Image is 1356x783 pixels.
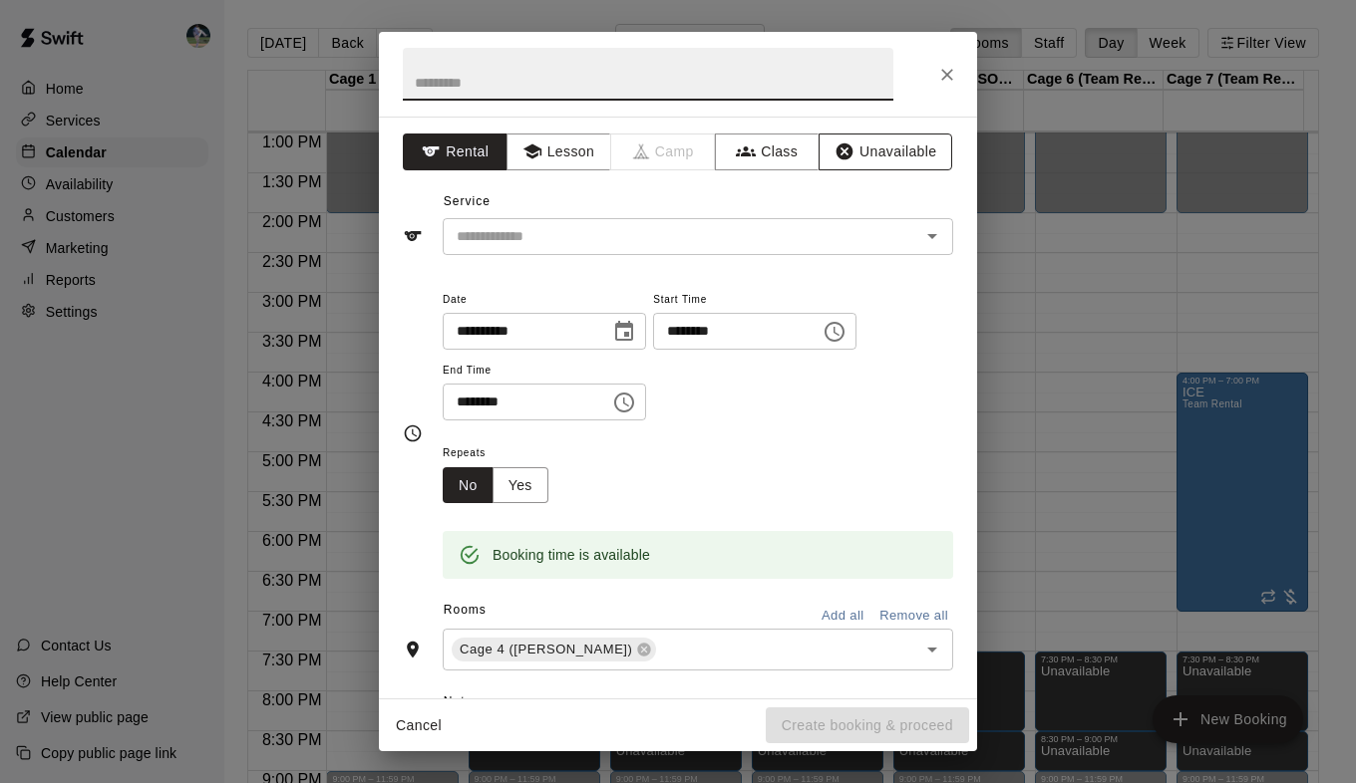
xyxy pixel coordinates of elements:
[443,467,494,504] button: No
[443,467,548,504] div: outlined button group
[493,467,548,504] button: Yes
[403,423,423,443] svg: Timing
[653,287,856,314] span: Start Time
[444,686,953,718] span: Notes
[403,133,508,170] button: Rental
[715,133,820,170] button: Class
[387,707,451,744] button: Cancel
[811,601,874,632] button: Add all
[403,640,423,659] svg: Rooms
[507,133,611,170] button: Lesson
[444,194,491,208] span: Service
[493,537,650,573] div: Booking time is available
[443,440,564,467] span: Repeats
[403,226,423,246] svg: Service
[443,287,646,314] span: Date
[874,601,953,632] button: Remove all
[444,603,487,617] span: Rooms
[452,640,640,659] span: Cage 4 ([PERSON_NAME])
[611,133,716,170] span: Camps can only be created in the Services page
[604,312,644,352] button: Choose date, selected date is Aug 14, 2025
[604,383,644,422] button: Choose time, selected time is 5:00 PM
[452,638,656,661] div: Cage 4 ([PERSON_NAME])
[443,358,646,385] span: End Time
[819,133,952,170] button: Unavailable
[815,312,854,352] button: Choose time, selected time is 2:15 PM
[918,222,946,250] button: Open
[929,57,965,93] button: Close
[918,636,946,663] button: Open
